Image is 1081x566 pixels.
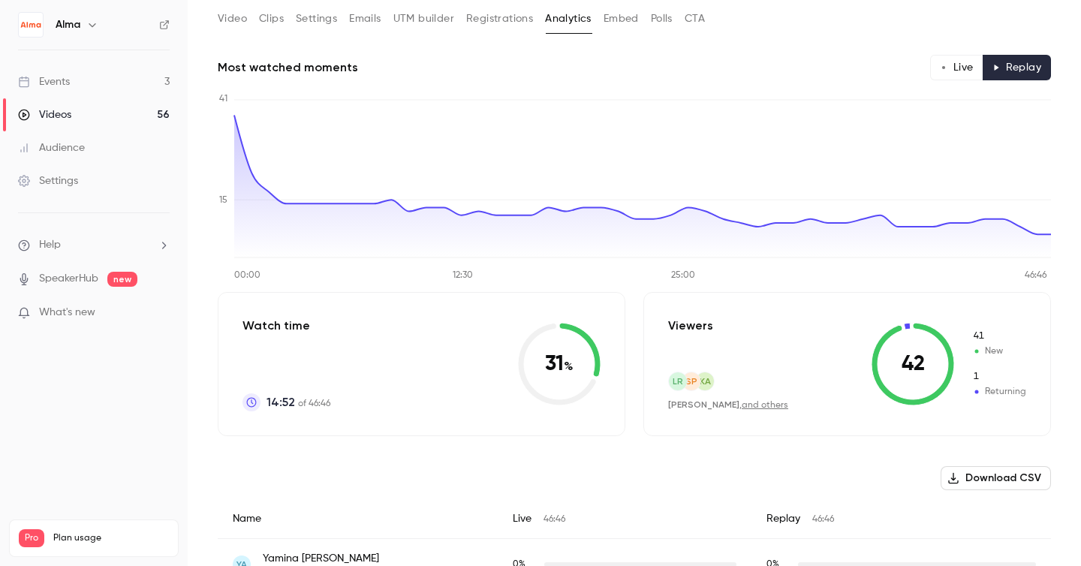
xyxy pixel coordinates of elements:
[668,399,739,410] span: [PERSON_NAME]
[393,7,454,31] button: UTM builder
[218,7,247,31] button: Video
[972,345,1026,358] span: New
[941,466,1051,490] button: Download CSV
[673,375,683,388] span: LR
[972,330,1026,343] span: New
[1025,271,1047,280] tspan: 46:46
[972,370,1026,384] span: Returning
[263,551,405,566] span: Yamina [PERSON_NAME]
[56,17,80,32] h6: Alma
[544,515,565,524] span: 46:46
[668,399,788,411] div: ,
[685,7,705,31] button: CTA
[349,7,381,31] button: Emails
[545,7,592,31] button: Analytics
[39,305,95,321] span: What's new
[39,237,61,253] span: Help
[453,271,473,280] tspan: 12:30
[53,532,169,544] span: Plan usage
[751,499,1051,539] div: Replay
[983,55,1051,80] button: Replay
[651,7,673,31] button: Polls
[930,55,983,80] button: Live
[19,13,43,37] img: Alma
[296,7,337,31] button: Settings
[668,317,713,335] p: Viewers
[219,95,227,104] tspan: 41
[742,401,788,410] a: and others
[266,393,295,411] span: 14:52
[498,499,751,539] div: Live
[219,196,227,205] tspan: 15
[218,499,498,539] div: Name
[18,107,71,122] div: Videos
[266,393,330,411] p: of 46:46
[685,375,697,388] span: SP
[152,306,170,320] iframe: Noticeable Trigger
[18,237,170,253] li: help-dropdown-opener
[259,7,284,31] button: Clips
[19,529,44,547] span: Pro
[234,271,260,280] tspan: 00:00
[242,317,330,335] p: Watch time
[39,271,98,287] a: SpeakerHub
[18,74,70,89] div: Events
[671,271,695,280] tspan: 25:00
[18,140,85,155] div: Audience
[700,375,711,388] span: KA
[812,515,834,524] span: 46:46
[107,272,137,287] span: new
[466,7,533,31] button: Registrations
[18,173,78,188] div: Settings
[604,7,639,31] button: Embed
[218,59,358,77] h2: Most watched moments
[972,385,1026,399] span: Returning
